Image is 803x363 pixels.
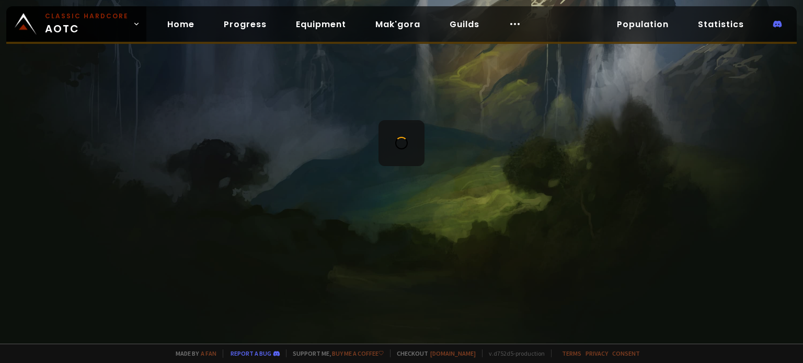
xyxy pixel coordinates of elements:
a: Classic HardcoreAOTC [6,6,146,42]
a: Equipment [288,14,354,35]
a: Buy me a coffee [332,349,384,357]
small: Classic Hardcore [45,11,129,21]
span: v. d752d5 - production [482,349,545,357]
a: Population [609,14,677,35]
a: Guilds [441,14,488,35]
span: Checkout [390,349,476,357]
span: AOTC [45,11,129,37]
a: Home [159,14,203,35]
a: Statistics [690,14,752,35]
a: Consent [612,349,640,357]
a: Report a bug [231,349,271,357]
span: Made by [169,349,216,357]
a: Mak'gora [367,14,429,35]
a: Terms [562,349,581,357]
span: Support me, [286,349,384,357]
a: Progress [215,14,275,35]
a: [DOMAIN_NAME] [430,349,476,357]
a: a fan [201,349,216,357]
a: Privacy [586,349,608,357]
